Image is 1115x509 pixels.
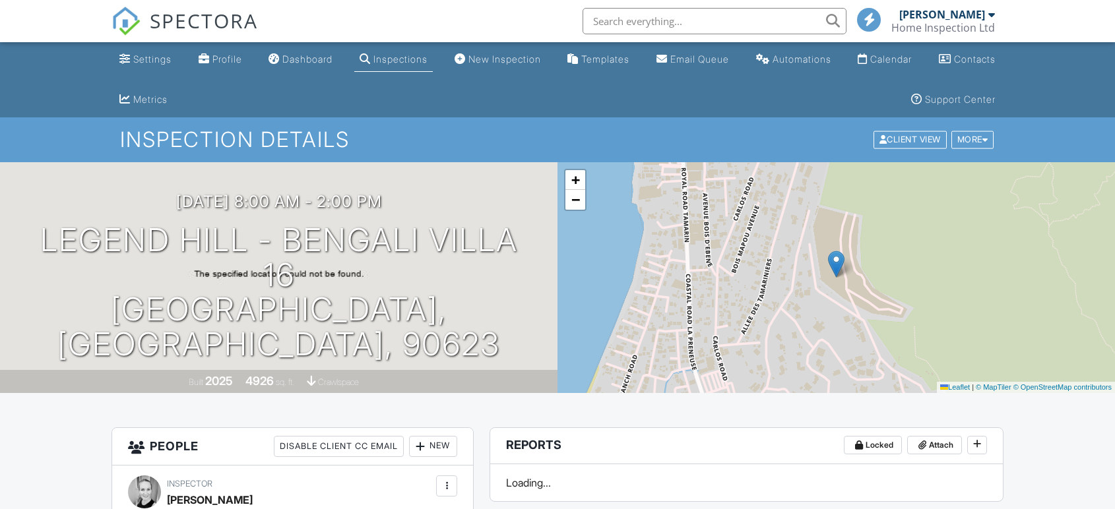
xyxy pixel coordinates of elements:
[571,191,580,208] span: −
[150,7,258,34] span: SPECTORA
[899,8,985,21] div: [PERSON_NAME]
[282,53,333,65] div: Dashboard
[581,53,629,65] div: Templates
[872,134,950,144] a: Client View
[409,436,457,457] div: New
[120,128,995,151] h1: Inspection Details
[976,383,1011,391] a: © MapTiler
[571,171,580,188] span: +
[354,47,433,72] a: Inspections
[114,88,173,112] a: Metrics
[245,374,274,388] div: 4926
[870,53,912,65] div: Calendar
[934,47,1001,72] a: Contacts
[193,47,247,72] a: Company Profile
[167,479,212,489] span: Inspector
[751,47,837,72] a: Automations (Basic)
[276,377,294,387] span: sq. ft.
[852,47,917,72] a: Calendar
[891,21,995,34] div: Home Inspection Ltd
[906,88,1001,112] a: Support Center
[972,383,974,391] span: |
[565,190,585,210] a: Zoom out
[874,131,947,149] div: Client View
[562,47,635,72] a: Templates
[373,53,428,65] div: Inspections
[21,223,536,362] h1: LEGEND HILL - Bengali Villa 16 [GEOGRAPHIC_DATA], [GEOGRAPHIC_DATA], 90623
[114,47,177,72] a: Settings
[189,377,203,387] span: Built
[274,436,404,457] div: Disable Client CC Email
[133,53,172,65] div: Settings
[583,8,846,34] input: Search everything...
[828,251,844,278] img: Marker
[670,53,729,65] div: Email Queue
[205,374,233,388] div: 2025
[212,53,242,65] div: Profile
[954,53,996,65] div: Contacts
[651,47,734,72] a: Email Queue
[176,193,382,210] h3: [DATE] 8:00 am - 2:00 pm
[565,170,585,190] a: Zoom in
[133,94,168,105] div: Metrics
[112,428,473,465] h3: People
[263,47,338,72] a: Dashboard
[773,53,831,65] div: Automations
[940,383,970,391] a: Leaflet
[111,7,141,36] img: The Best Home Inspection Software - Spectora
[951,131,994,149] div: More
[318,377,359,387] span: crawlspace
[449,47,546,72] a: New Inspection
[111,18,258,45] a: SPECTORA
[925,94,996,105] div: Support Center
[1013,383,1112,391] a: © OpenStreetMap contributors
[468,53,541,65] div: New Inspection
